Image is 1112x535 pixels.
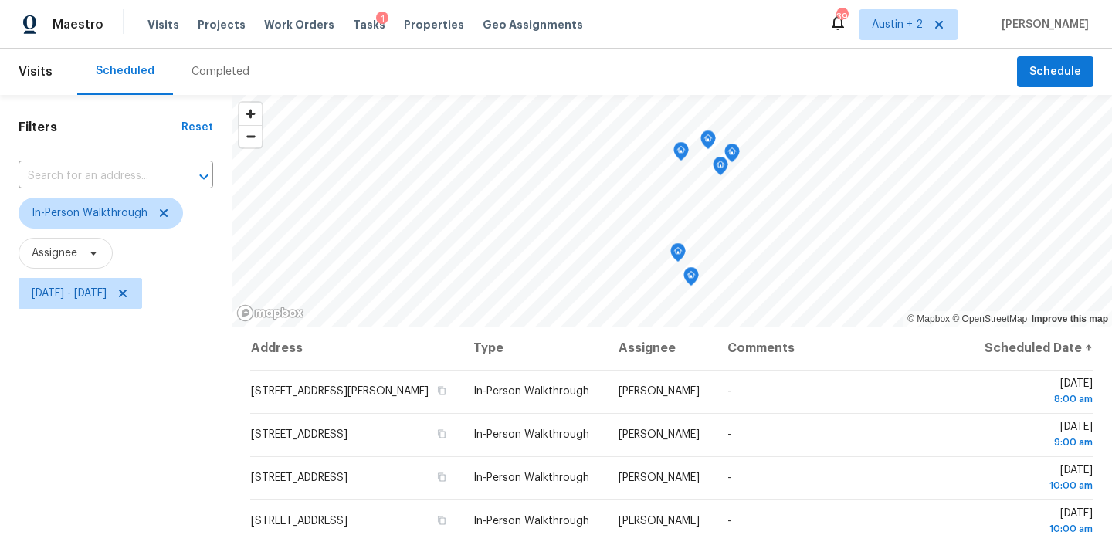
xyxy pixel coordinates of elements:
[700,130,716,154] div: Map marker
[619,429,700,440] span: [PERSON_NAME]
[376,12,388,27] div: 1
[251,429,347,440] span: [STREET_ADDRESS]
[353,19,385,30] span: Tasks
[250,327,461,370] th: Address
[435,427,449,441] button: Copy Address
[727,516,731,527] span: -
[907,313,950,324] a: Mapbox
[981,422,1093,450] span: [DATE]
[251,472,347,483] span: [STREET_ADDRESS]
[713,157,728,181] div: Map marker
[19,55,53,89] span: Visits
[232,95,1112,327] canvas: Map
[53,17,103,32] span: Maestro
[198,17,246,32] span: Projects
[19,120,181,135] h1: Filters
[952,313,1027,324] a: OpenStreetMap
[251,386,429,397] span: [STREET_ADDRESS][PERSON_NAME]
[872,17,923,32] span: Austin + 2
[727,472,731,483] span: -
[264,17,334,32] span: Work Orders
[19,164,170,188] input: Search for an address...
[251,516,347,527] span: [STREET_ADDRESS]
[981,478,1093,493] div: 10:00 am
[981,465,1093,493] span: [DATE]
[619,472,700,483] span: [PERSON_NAME]
[670,243,686,267] div: Map marker
[727,386,731,397] span: -
[461,327,606,370] th: Type
[483,17,583,32] span: Geo Assignments
[404,17,464,32] span: Properties
[1017,56,1093,88] button: Schedule
[193,166,215,188] button: Open
[435,513,449,527] button: Copy Address
[192,64,249,80] div: Completed
[995,17,1089,32] span: [PERSON_NAME]
[32,205,147,221] span: In-Person Walkthrough
[981,391,1093,407] div: 8:00 am
[473,386,589,397] span: In-Person Walkthrough
[239,125,262,147] button: Zoom out
[683,267,699,291] div: Map marker
[981,435,1093,450] div: 9:00 am
[606,327,715,370] th: Assignee
[236,304,304,322] a: Mapbox homepage
[435,470,449,484] button: Copy Address
[32,286,107,301] span: [DATE] - [DATE]
[147,17,179,32] span: Visits
[981,378,1093,407] span: [DATE]
[473,429,589,440] span: In-Person Walkthrough
[473,516,589,527] span: In-Person Walkthrough
[32,245,77,261] span: Assignee
[673,142,689,166] div: Map marker
[1032,313,1108,324] a: Improve this map
[473,472,589,483] span: In-Person Walkthrough
[435,384,449,398] button: Copy Address
[727,429,731,440] span: -
[96,63,154,79] div: Scheduled
[1029,63,1081,82] span: Schedule
[619,516,700,527] span: [PERSON_NAME]
[239,103,262,125] button: Zoom in
[968,327,1093,370] th: Scheduled Date ↑
[239,126,262,147] span: Zoom out
[181,120,213,135] div: Reset
[715,327,968,370] th: Comments
[836,9,847,25] div: 39
[619,386,700,397] span: [PERSON_NAME]
[724,144,740,168] div: Map marker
